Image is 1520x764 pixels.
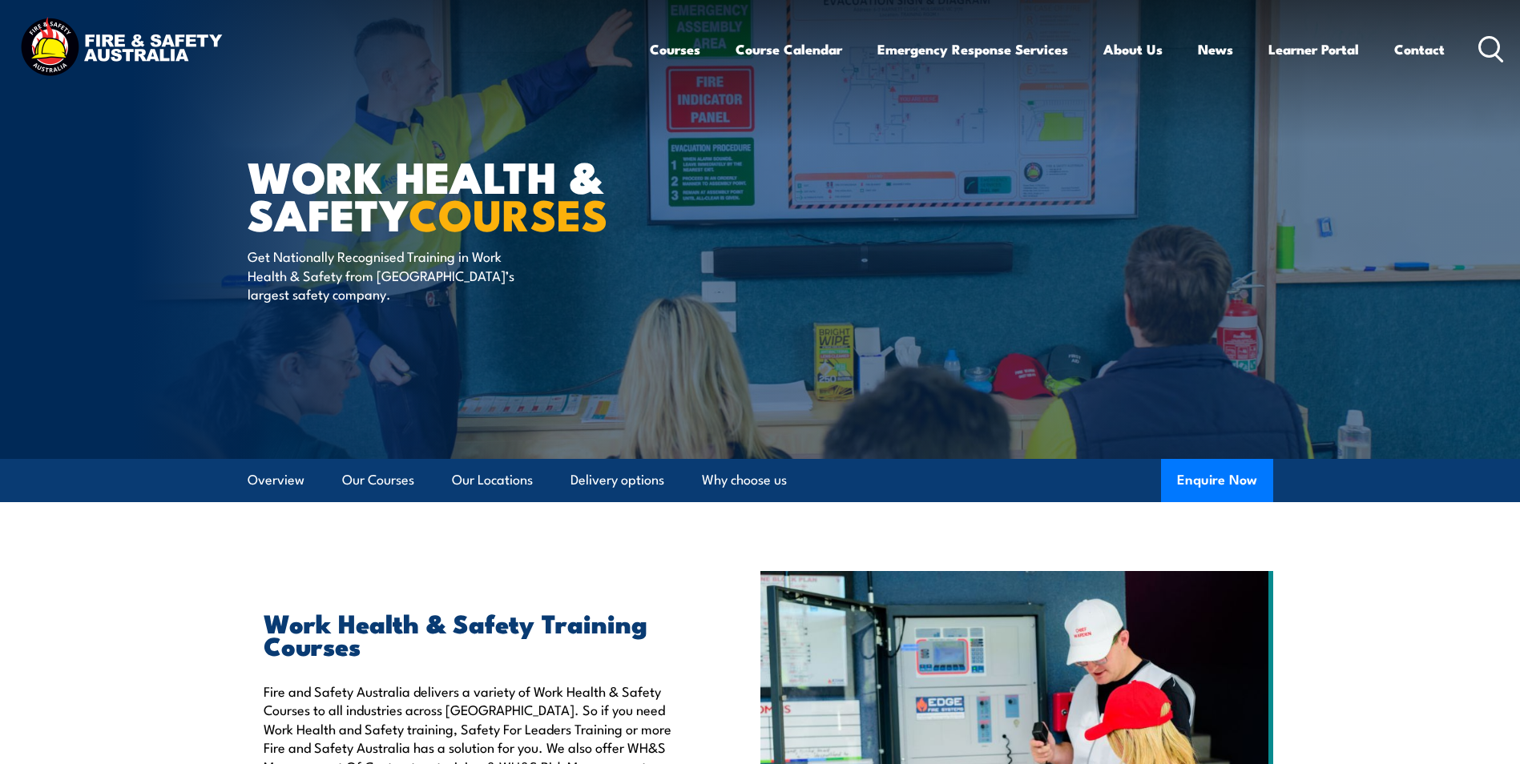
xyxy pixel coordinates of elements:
[1394,28,1445,70] a: Contact
[342,459,414,501] a: Our Courses
[409,179,608,246] strong: COURSES
[248,459,304,501] a: Overview
[1103,28,1163,70] a: About Us
[877,28,1068,70] a: Emergency Response Services
[650,28,700,70] a: Courses
[248,157,643,231] h1: Work Health & Safety
[248,247,540,303] p: Get Nationally Recognised Training in Work Health & Safety from [GEOGRAPHIC_DATA]’s largest safet...
[1161,459,1273,502] button: Enquire Now
[264,611,687,656] h2: Work Health & Safety Training Courses
[1198,28,1233,70] a: News
[452,459,533,501] a: Our Locations
[1268,28,1359,70] a: Learner Portal
[736,28,842,70] a: Course Calendar
[702,459,787,501] a: Why choose us
[571,459,664,501] a: Delivery options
